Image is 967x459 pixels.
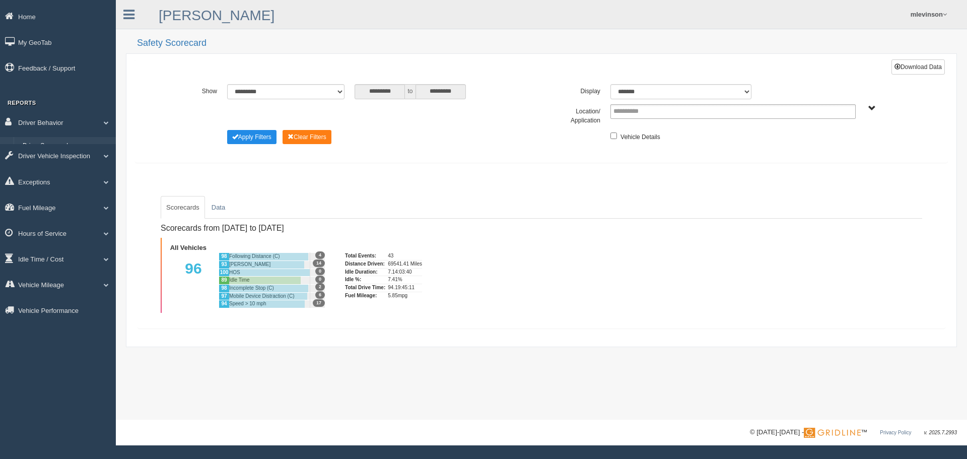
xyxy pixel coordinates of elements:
[315,283,325,291] span: 2
[315,291,325,299] span: 6
[345,284,385,292] div: Total Drive Time:
[219,269,229,277] div: 100
[345,292,385,300] div: Fuel Mileage:
[168,252,219,308] div: 96
[804,428,861,438] img: Gridline
[620,130,660,142] label: Vehicle Details
[924,430,957,435] span: v. 2025.7.2993
[345,268,385,276] div: Idle Duration:
[750,427,957,438] div: © [DATE]-[DATE] - ™
[388,268,422,276] div: 7.14:03:40
[206,196,231,219] a: Data
[219,276,229,284] div: 89
[18,137,116,155] a: Driver Scorecard
[315,276,325,283] span: 0
[227,130,277,144] button: Change Filter Options
[541,84,605,96] label: Display
[219,300,229,308] div: 94
[161,224,463,233] h4: Scorecards from [DATE] to [DATE]
[315,268,325,275] span: 0
[313,299,325,307] span: 17
[388,260,422,268] div: 69541.41 Miles
[880,430,911,435] a: Privacy Policy
[405,84,415,99] span: to
[219,284,229,292] div: 98
[219,292,229,300] div: 97
[313,259,325,267] span: 14
[345,260,385,268] div: Distance Driven:
[345,276,385,284] div: Idle %:
[315,251,325,259] span: 4
[891,59,945,75] button: Download Data
[158,84,222,96] label: Show
[170,244,206,251] b: All Vehicles
[388,276,422,284] div: 7.41%
[388,252,422,260] div: 43
[137,38,957,48] h2: Safety Scorecard
[388,292,422,300] div: 5.85mpg
[541,104,605,125] label: Location/ Application
[159,8,274,23] a: [PERSON_NAME]
[388,284,422,292] div: 94.19:45:11
[219,260,229,269] div: 93
[219,252,229,260] div: 98
[283,130,331,144] button: Change Filter Options
[345,252,385,260] div: Total Events:
[161,196,205,219] a: Scorecards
